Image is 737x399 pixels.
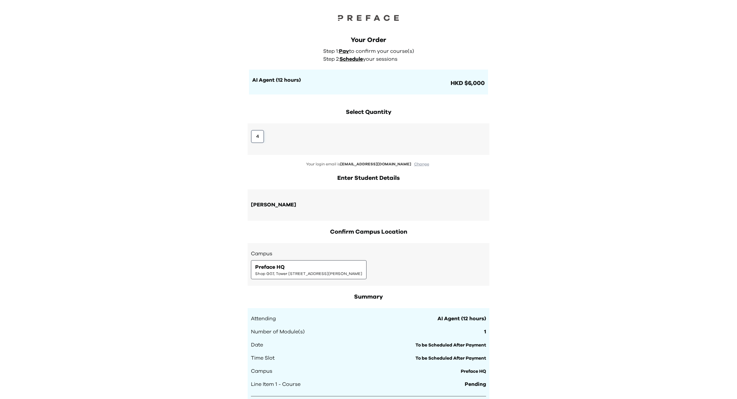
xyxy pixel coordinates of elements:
[323,47,418,55] p: Step 1: to confirm your course(s)
[248,227,489,237] h2: Confirm Campus Location
[484,328,486,336] span: 1
[251,354,275,362] span: Time Slot
[255,263,285,271] span: Preface HQ
[252,76,449,84] h1: AI Agent (12 hours)
[251,341,263,349] span: Date
[251,328,305,336] span: Number of Module(s)
[340,162,411,166] span: [EMAIL_ADDRESS][DOMAIN_NAME]
[251,315,276,323] span: Attending
[251,130,264,143] button: 4
[251,380,301,388] span: Line Item 1 - Course
[249,35,488,45] div: Your Order
[251,201,296,209] div: [PERSON_NAME]
[340,56,363,62] span: Schedule
[255,271,362,276] span: Shop G07, Tower [STREET_ADDRESS][PERSON_NAME]
[248,292,489,302] h2: Summary
[248,174,489,183] h2: Enter Student Details
[412,161,431,167] button: Change
[251,250,486,258] h3: Campus
[465,380,486,388] span: Pending
[248,161,489,167] p: Your login email is
[339,49,349,54] span: Pay
[461,369,486,374] span: Preface HQ
[415,343,486,347] span: To be Scheduled After Payment
[437,315,486,323] span: AI Agent (12 hours)
[336,13,401,22] img: Preface Logo
[323,55,418,63] p: Step 2: your sessions
[248,108,489,117] h2: Select Quantity
[415,356,486,361] span: To be Scheduled After Payment
[449,79,485,88] span: HKD $6,000
[251,367,272,375] span: Campus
